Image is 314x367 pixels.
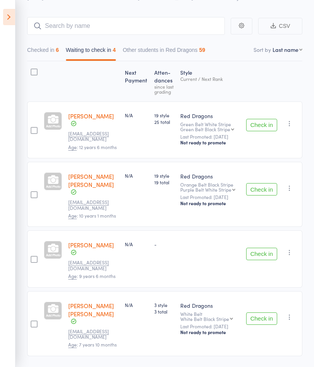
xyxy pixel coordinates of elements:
[66,43,116,61] button: Waiting to check in4
[125,112,148,118] div: N/A
[68,112,114,120] a: [PERSON_NAME]
[180,302,240,309] div: Red Dragons
[246,248,277,260] button: Check in
[273,46,298,53] div: Last name
[180,139,240,146] div: Not ready to promote
[180,187,231,192] div: Purple Belt White Stripe
[180,316,229,321] div: White Belt Black Stripe
[177,65,243,98] div: Style
[180,76,240,81] div: Current / Next Rank
[154,112,174,118] span: 19 style
[68,212,116,219] span: : 10 years 1 months
[180,172,240,180] div: Red Dragons
[68,329,119,340] small: Kaynewolland@hotmail.com
[246,119,277,131] button: Check in
[180,329,240,335] div: Not ready to promote
[68,341,117,348] span: : 7 years 10 months
[254,46,271,53] label: Sort by
[180,134,240,139] small: Last Promoted: [DATE]
[68,144,117,151] span: : 12 years 6 months
[154,84,174,94] div: since last grading
[68,260,119,271] small: Kaynewolland@hotmail.com
[56,47,59,53] div: 6
[154,118,174,125] span: 25 total
[68,172,114,189] a: [PERSON_NAME] [PERSON_NAME]
[113,47,116,53] div: 4
[180,200,240,206] div: Not ready to promote
[123,43,205,61] button: Other students in Red Dragons59
[68,199,119,211] small: nickkybriscoe@live.com
[68,302,114,318] a: [PERSON_NAME] [PERSON_NAME]
[27,17,225,35] input: Search by name
[125,302,148,308] div: N/A
[68,131,119,142] small: purinfu@hotmail.com
[68,273,116,280] span: : 9 years 6 months
[180,194,240,200] small: Last Promoted: [DATE]
[246,183,277,196] button: Check in
[68,241,114,249] a: [PERSON_NAME]
[27,43,59,61] button: Checked in6
[180,112,240,120] div: Red Dragons
[258,18,302,34] button: CSV
[154,308,174,315] span: 3 total
[180,182,240,192] div: Orange Belt Black Stripe
[154,302,174,308] span: 3 style
[180,311,240,321] div: White Belt
[151,65,177,98] div: Atten­dances
[180,324,240,329] small: Last Promoted: [DATE]
[180,127,230,132] div: Green Belt Black Stripe
[246,312,277,325] button: Check in
[122,65,152,98] div: Next Payment
[199,47,205,53] div: 59
[154,172,174,179] span: 19 style
[154,179,174,185] span: 19 total
[125,241,148,247] div: N/A
[125,172,148,179] div: N/A
[154,241,174,247] div: -
[180,122,240,132] div: Green Belt White Stripe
